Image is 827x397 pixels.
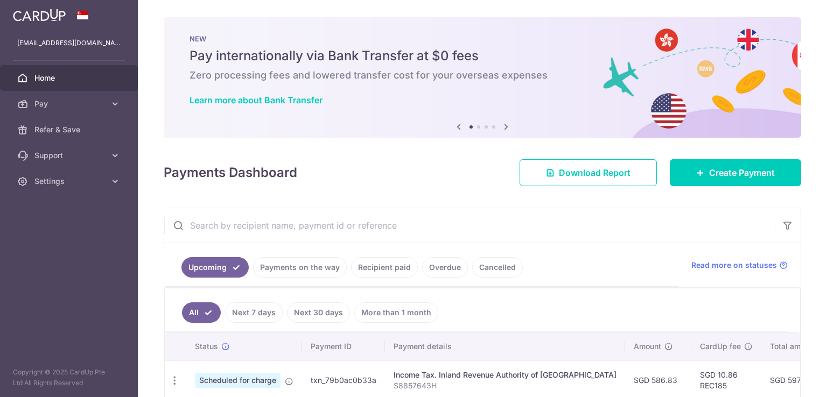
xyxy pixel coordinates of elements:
a: Download Report [520,159,657,186]
span: Read more on statuses [691,260,777,271]
span: Scheduled for charge [195,373,281,388]
input: Search by recipient name, payment id or reference [164,208,775,243]
div: Income Tax. Inland Revenue Authority of [GEOGRAPHIC_DATA] [394,370,616,380]
span: Download Report [559,166,630,179]
a: Read more on statuses [691,260,788,271]
img: CardUp [13,9,66,22]
span: Support [34,150,106,161]
a: More than 1 month [354,302,438,323]
h6: Zero processing fees and lowered transfer cost for your overseas expenses [190,69,775,82]
th: Payment details [385,332,625,360]
span: Pay [34,98,106,109]
a: Next 30 days [287,302,350,323]
a: Overdue [422,257,468,278]
p: NEW [190,34,775,43]
h5: Pay internationally via Bank Transfer at $0 fees [190,47,775,65]
a: Next 7 days [225,302,283,323]
span: Refer & Save [34,124,106,135]
span: Amount [634,341,661,352]
th: Payment ID [302,332,385,360]
span: Status [195,341,218,352]
span: Total amt. [770,341,805,352]
h4: Payments Dashboard [164,163,297,182]
span: Settings [34,176,106,187]
a: Recipient paid [351,257,418,278]
a: Learn more about Bank Transfer [190,95,323,105]
span: Home [34,73,106,83]
a: Cancelled [472,257,523,278]
a: Payments on the way [253,257,347,278]
img: Bank transfer banner [164,17,801,138]
a: Create Payment [670,159,801,186]
a: Upcoming [181,257,249,278]
a: All [182,302,221,323]
span: CardUp fee [700,341,741,352]
span: Create Payment [709,166,775,179]
p: S8857643H [394,380,616,391]
p: [EMAIL_ADDRESS][DOMAIN_NAME] [17,38,121,48]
